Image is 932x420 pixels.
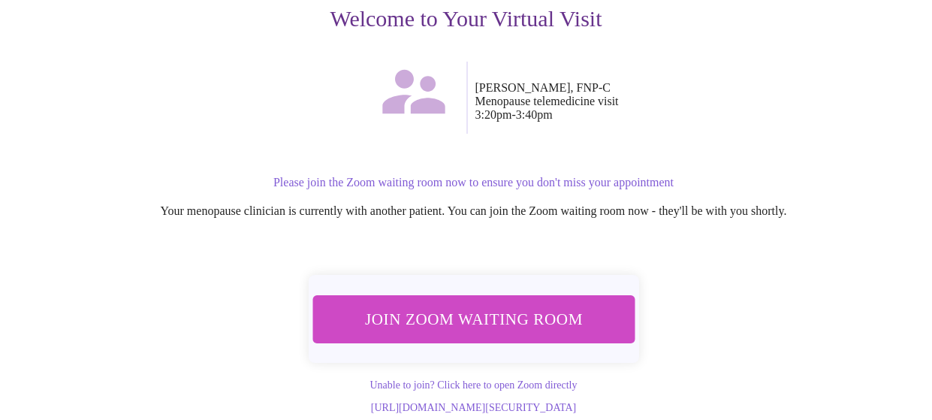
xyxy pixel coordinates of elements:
[39,204,908,218] p: Your menopause clinician is currently with another patient. You can join the Zoom waiting room no...
[39,176,908,189] p: Please join the Zoom waiting room now to ensure you don't miss your appointment
[371,402,576,413] a: [URL][DOMAIN_NAME][SECURITY_DATA]
[24,6,908,32] h3: Welcome to Your Virtual Visit
[332,305,614,333] span: Join Zoom Waiting Room
[369,379,577,391] a: Unable to join? Click here to open Zoom directly
[312,295,635,343] button: Join Zoom Waiting Room
[475,81,909,122] p: [PERSON_NAME], FNP-C Menopause telemedicine visit 3:20pm - 3:40pm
